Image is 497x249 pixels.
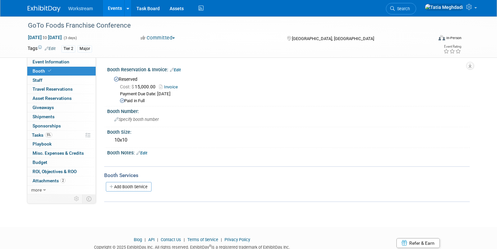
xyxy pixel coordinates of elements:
div: GoTo Foods Franchise Conference [26,20,425,32]
span: | [219,237,224,242]
span: Sponsorships [33,123,61,128]
a: API [148,237,154,242]
div: Tier 2 [61,45,75,52]
span: (3 days) [63,36,77,40]
span: Shipments [33,114,55,119]
div: In-Person [446,35,461,40]
span: 2 [60,178,65,183]
a: Event Information [27,57,96,66]
img: ExhibitDay [28,6,60,12]
a: Tasks5% [27,131,96,140]
a: Terms of Service [187,237,218,242]
i: Booth reservation complete [48,69,51,73]
span: | [143,237,147,242]
span: [DATE] [DATE] [28,34,62,40]
div: Reserved [112,74,465,104]
div: Booth Notes: [107,148,470,156]
img: Format-Inperson.png [438,35,445,40]
div: Booth Number: [107,106,470,115]
span: to [42,35,48,40]
img: Tatia Meghdadi [425,4,463,11]
div: Booth Size: [107,127,470,135]
span: Playbook [33,141,52,147]
div: Paid in Full [120,98,465,104]
a: Misc. Expenses & Credits [27,149,96,158]
a: Search [386,3,416,14]
td: Toggle Event Tabs [82,194,96,203]
a: Budget [27,158,96,167]
a: Blog [134,237,142,242]
div: Major [78,45,92,52]
span: [GEOGRAPHIC_DATA], [GEOGRAPHIC_DATA] [292,36,374,41]
span: Giveaways [33,105,54,110]
span: Misc. Expenses & Credits [33,150,84,156]
td: Personalize Event Tab Strip [71,194,83,203]
a: more [27,186,96,194]
div: 10x10 [112,135,465,145]
span: more [31,187,42,192]
a: Contact Us [161,237,181,242]
span: Cost: $ [120,84,135,89]
button: Committed [138,34,177,41]
a: Attachments2 [27,176,96,185]
a: ROI, Objectives & ROO [27,167,96,176]
a: Playbook [27,140,96,148]
span: Specify booth number [114,117,159,122]
span: ROI, Objectives & ROO [33,169,77,174]
span: Asset Reservations [33,96,72,101]
a: Shipments [27,112,96,121]
span: Attachments [33,178,65,183]
a: Edit [170,68,181,72]
span: | [182,237,186,242]
span: Booth [33,68,53,74]
a: Travel Reservations [27,85,96,94]
span: | [155,237,160,242]
a: Giveaways [27,103,96,112]
span: Workstream [68,6,93,11]
div: Booth Reservation & Invoice: [107,65,470,73]
a: Privacy Policy [225,237,250,242]
a: Edit [136,151,147,155]
span: Travel Reservations [33,86,73,92]
a: Add Booth Service [106,182,152,192]
a: Staff [27,76,96,85]
a: Refer & Earn [396,238,440,248]
a: Booth [27,67,96,76]
div: Event Format [397,34,461,44]
td: Tags [28,45,56,53]
div: Payment Due Date: [DATE] [120,91,465,97]
span: Tasks [32,132,52,138]
span: Event Information [33,59,69,64]
div: Event Rating [443,45,461,48]
a: Asset Reservations [27,94,96,103]
span: Budget [33,160,47,165]
span: 5% [45,132,52,137]
span: 15,000.00 [120,84,158,89]
div: Booth Services [104,172,470,179]
span: Search [395,6,410,11]
a: Edit [45,46,56,51]
a: Invoice [159,84,181,89]
sup: ® [209,244,211,248]
a: Sponsorships [27,122,96,130]
span: Staff [33,78,42,83]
